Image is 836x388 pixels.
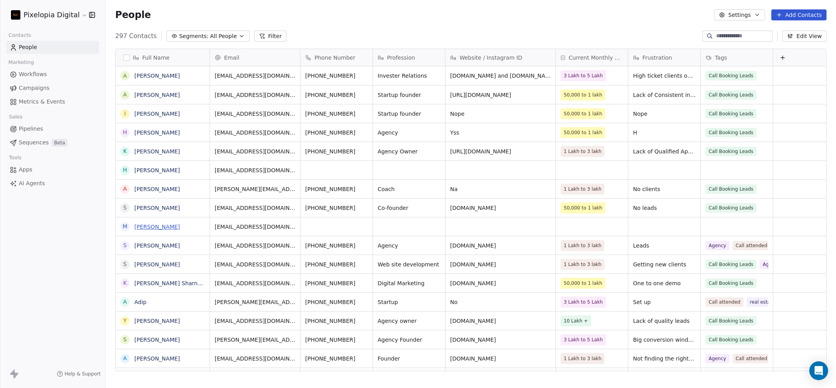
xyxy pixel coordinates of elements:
[315,54,355,62] span: Phone Number
[134,337,180,343] a: [PERSON_NAME]
[5,111,26,123] span: Sales
[134,355,180,362] a: [PERSON_NAME]
[450,129,551,137] span: Yss
[564,72,603,80] span: 3 Lakh to 5 Lakh
[706,71,756,80] span: Call Booking Leads
[378,91,440,99] span: Startup founder
[57,371,101,377] a: Help & Support
[564,279,602,287] span: 50,000 to 1 lakh
[123,147,127,155] div: K
[564,317,588,325] span: 10 Lakh +
[215,298,295,306] span: [PERSON_NAME][EMAIL_ADDRESS][DOMAIN_NAME]
[556,49,628,66] div: Current Monthly Revenue
[123,166,127,174] div: H
[706,260,756,269] span: Call Booking Leads
[706,297,744,307] span: Call attended
[633,355,696,362] span: Not finding the right prospects
[706,128,756,137] span: Call Booking Leads
[564,336,603,344] span: 3 Lakh to 5 Lakh
[771,9,827,20] button: Add Contacts
[5,152,25,164] span: Tools
[305,91,368,99] span: [PHONE_NUMBER]
[378,355,440,362] span: Founder
[564,185,601,193] span: 1 Lakh to 3 lakh
[210,49,300,66] div: Email
[215,279,295,287] span: [EMAIL_ADDRESS][DOMAIN_NAME]
[450,204,551,212] span: [DOMAIN_NAME]
[5,29,34,41] span: Contacts
[305,260,368,268] span: [PHONE_NUMBER]
[628,49,700,66] div: Frustration
[305,148,368,155] span: [PHONE_NUMBER]
[378,260,440,268] span: Web site development
[450,260,551,268] span: [DOMAIN_NAME]
[134,280,214,286] a: [PERSON_NAME] Sharnagate
[706,184,756,194] span: Call Booking Leads
[19,98,65,106] span: Metrics & Events
[215,185,295,193] span: [PERSON_NAME][EMAIL_ADDRESS][DOMAIN_NAME]
[123,128,127,137] div: H
[123,279,127,287] div: K
[633,185,696,193] span: No clients
[715,54,727,62] span: Tags
[450,298,551,306] span: No
[305,204,368,212] span: [PHONE_NUMBER]
[564,204,602,212] span: 50,000 to 1 lakh
[134,129,180,136] a: [PERSON_NAME]
[254,31,287,42] button: Filter
[450,91,551,99] span: [URL][DOMAIN_NAME]
[378,72,440,80] span: Invester Relations
[215,355,295,362] span: [EMAIL_ADDRESS][DOMAIN_NAME]
[19,70,47,78] span: Workflows
[633,242,696,250] span: Leads
[215,317,295,325] span: [EMAIL_ADDRESS][DOMAIN_NAME]
[564,355,601,362] span: 1 Lakh to 3 lakh
[6,163,99,176] a: Apps
[6,136,99,149] a: SequencesBeta
[633,298,696,306] span: Set up
[215,110,295,118] span: [EMAIL_ADDRESS][DOMAIN_NAME]
[115,31,157,41] span: 297 Contacts
[5,56,37,68] span: Marketing
[134,261,180,268] a: [PERSON_NAME]
[706,241,729,250] span: Agency
[714,9,765,20] button: Settings
[564,298,603,306] span: 3 Lakh to 5 Lakh
[19,125,43,133] span: Pipelines
[215,260,295,268] span: [EMAIL_ADDRESS][DOMAIN_NAME]
[123,185,127,193] div: A
[123,260,127,268] div: S
[210,32,237,40] span: All People
[450,355,551,362] span: [DOMAIN_NAME]
[706,90,756,100] span: Call Booking Leads
[215,204,295,212] span: [EMAIL_ADDRESS][DOMAIN_NAME]
[450,336,551,344] span: [DOMAIN_NAME]
[760,260,784,269] span: Agency
[633,336,696,344] span: Big conversion window of my clients
[65,371,101,377] span: Help & Support
[569,54,624,62] span: Current Monthly Revenue
[215,72,295,80] span: [EMAIL_ADDRESS][DOMAIN_NAME]
[305,129,368,137] span: [PHONE_NUMBER]
[224,54,239,62] span: Email
[123,317,127,325] div: Y
[123,241,127,250] div: S
[52,139,67,147] span: Beta
[747,297,778,307] span: real estate
[450,185,551,193] span: Na
[733,354,771,363] span: Call attended
[24,10,80,20] span: Pixelopia Digital
[378,129,440,137] span: Agency
[124,109,126,118] div: I
[210,66,827,372] div: grid
[19,179,45,188] span: AI Agents
[706,147,756,156] span: Call Booking Leads
[19,84,49,92] span: Campaigns
[378,110,440,118] span: Startup founder
[6,68,99,81] a: Workflows
[706,279,756,288] span: Call Booking Leads
[215,242,295,250] span: [EMAIL_ADDRESS][DOMAIN_NAME]
[706,109,756,118] span: Call Booking Leads
[633,260,696,268] span: Getting new clients
[378,279,440,287] span: Digital Marketing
